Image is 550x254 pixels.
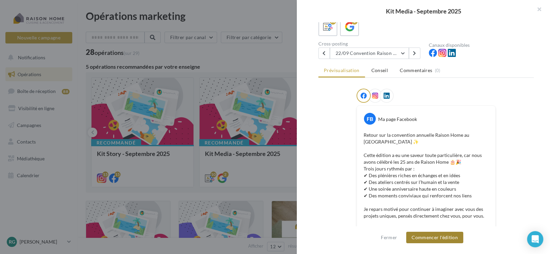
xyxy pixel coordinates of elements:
button: Commencer l'édition [406,232,463,243]
span: Conseil [371,67,388,73]
span: (0) [435,68,441,73]
button: Fermer [378,233,400,242]
div: Kit Media - Septembre 2025 [308,8,539,14]
div: Canaux disponibles [429,43,534,47]
div: Open Intercom Messenger [527,231,543,247]
div: Ma page Facebook [378,116,417,123]
span: Commentaires [400,67,432,74]
div: FB [364,113,376,125]
button: 22/09 Convention Raison Home [330,47,409,59]
div: Cross-posting [318,41,423,46]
